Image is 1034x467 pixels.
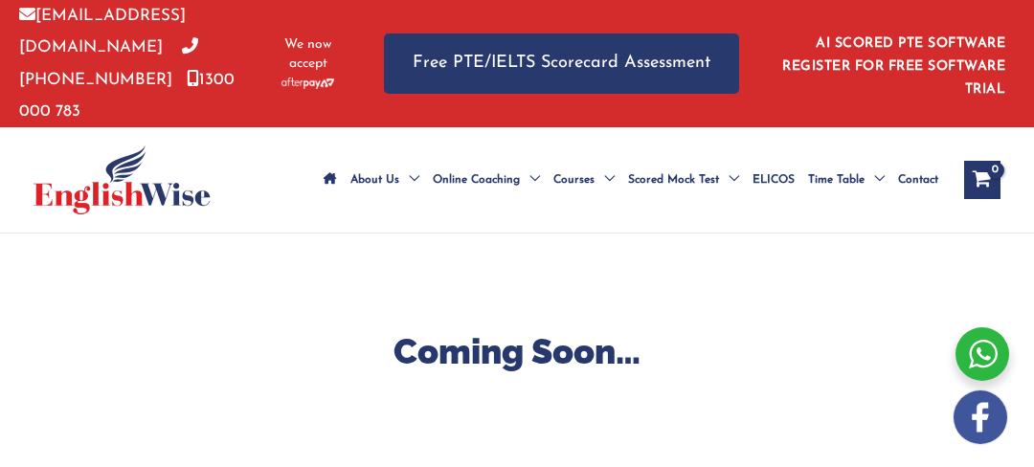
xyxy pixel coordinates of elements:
a: 1300 000 783 [19,72,235,120]
a: Free PTE/IELTS Scorecard Assessment [384,33,739,94]
aside: Header Widget 1 [777,21,1015,106]
span: Scored Mock Test [628,146,719,213]
a: AI SCORED PTE SOFTWARE REGISTER FOR FREE SOFTWARE TRIAL [782,36,1005,97]
span: Menu Toggle [719,146,739,213]
span: Courses [553,146,595,213]
a: ELICOS [746,146,801,213]
span: Contact [898,146,938,213]
a: About UsMenu Toggle [344,146,426,213]
a: CoursesMenu Toggle [547,146,621,213]
a: Scored Mock TestMenu Toggle [621,146,746,213]
a: [EMAIL_ADDRESS][DOMAIN_NAME] [19,8,186,56]
span: About Us [350,146,399,213]
span: ELICOS [753,146,795,213]
a: [PHONE_NUMBER] [19,39,198,87]
a: Online CoachingMenu Toggle [426,146,547,213]
span: Menu Toggle [595,146,615,213]
img: white-facebook.png [954,390,1007,444]
a: Time TableMenu Toggle [801,146,891,213]
span: Time Table [808,146,865,213]
span: Menu Toggle [520,146,540,213]
img: Afterpay-Logo [281,78,334,88]
span: Menu Toggle [399,146,419,213]
span: We now accept [280,35,336,74]
a: View Shopping Cart, empty [964,161,1000,199]
a: Contact [891,146,945,213]
h2: Coming Soon… [19,329,1015,374]
span: Online Coaching [433,146,520,213]
nav: Site Navigation: Main Menu [317,146,945,213]
span: Menu Toggle [865,146,885,213]
img: cropped-ew-logo [34,145,211,214]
